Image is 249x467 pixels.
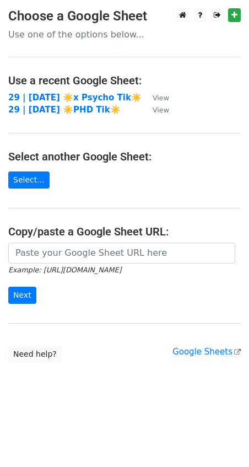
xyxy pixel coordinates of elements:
h4: Select another Google Sheet: [8,150,241,163]
input: Paste your Google Sheet URL here [8,243,235,264]
a: Need help? [8,346,62,363]
a: View [142,93,169,103]
a: Select... [8,171,50,189]
a: 29 | [DATE] ☀️x Psycho Tik☀️ [8,93,142,103]
h4: Use a recent Google Sheet: [8,74,241,87]
input: Next [8,287,36,304]
a: Google Sheets [172,347,241,357]
h4: Copy/paste a Google Sheet URL: [8,225,241,238]
small: View [153,106,169,114]
small: Example: [URL][DOMAIN_NAME] [8,266,121,274]
h3: Choose a Google Sheet [8,8,241,24]
a: View [142,105,169,115]
a: 29 | [DATE] ☀️PHD Tik☀️ [8,105,121,115]
p: Use one of the options below... [8,29,241,40]
small: View [153,94,169,102]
